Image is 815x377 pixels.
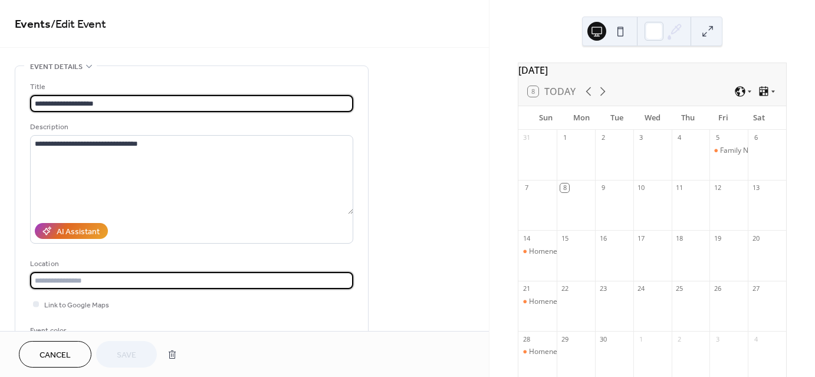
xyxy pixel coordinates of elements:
[599,106,635,130] div: Tue
[599,234,607,242] div: 16
[30,324,119,337] div: Event color
[560,335,569,343] div: 29
[30,121,351,133] div: Description
[15,13,51,36] a: Events
[741,106,777,130] div: Sat
[529,347,598,357] div: Homenetmen Scouts
[635,106,670,130] div: Wed
[599,284,607,293] div: 23
[713,183,722,192] div: 12
[560,183,569,192] div: 8
[528,106,563,130] div: Sun
[522,133,531,142] div: 31
[30,81,351,93] div: Title
[560,133,569,142] div: 1
[30,61,83,73] span: Event details
[44,299,109,312] span: Link to Google Maps
[751,284,760,293] div: 27
[705,106,741,130] div: Fri
[560,234,569,242] div: 15
[675,234,684,242] div: 18
[518,63,786,77] div: [DATE]
[57,226,100,238] div: AI Assistant
[522,183,531,192] div: 7
[30,258,351,270] div: Location
[709,146,748,156] div: Family Night
[670,106,705,130] div: Thu
[518,247,557,257] div: Homenetmen Scouts
[637,183,646,192] div: 10
[529,247,598,257] div: Homenetmen Scouts
[637,284,646,293] div: 24
[51,13,106,36] span: / Edit Event
[675,284,684,293] div: 25
[522,335,531,343] div: 28
[529,297,598,307] div: Homenetmen Scouts
[675,183,684,192] div: 11
[713,284,722,293] div: 26
[518,347,557,357] div: Homenetmen Scouts
[675,335,684,343] div: 2
[720,146,761,156] div: Family Night
[522,234,531,242] div: 14
[713,335,722,343] div: 3
[751,335,760,343] div: 4
[751,133,760,142] div: 6
[563,106,599,130] div: Mon
[713,133,722,142] div: 5
[522,284,531,293] div: 21
[675,133,684,142] div: 4
[637,335,646,343] div: 1
[713,234,722,242] div: 19
[751,183,760,192] div: 13
[599,335,607,343] div: 30
[35,223,108,239] button: AI Assistant
[19,341,91,368] button: Cancel
[560,284,569,293] div: 22
[599,183,607,192] div: 9
[637,234,646,242] div: 17
[599,133,607,142] div: 2
[637,133,646,142] div: 3
[751,234,760,242] div: 20
[518,297,557,307] div: Homenetmen Scouts
[40,349,71,362] span: Cancel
